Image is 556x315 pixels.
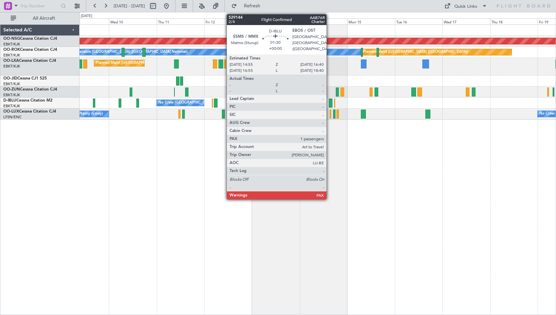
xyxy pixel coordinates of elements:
[347,18,395,24] div: Mon 15
[114,3,145,9] span: [DATE] - [DATE]
[3,110,56,114] a: OO-LUXCessna Citation CJ4
[3,110,19,114] span: OO-LUX
[252,18,300,24] div: Sat 13
[3,48,20,52] span: OO-ROK
[17,16,71,21] span: All Aircraft
[3,42,20,47] a: EBKT/KJK
[63,109,103,119] div: No Crew Nancy (Essey)
[3,104,20,109] a: EBKT/KJK
[158,98,270,108] div: No Crew [GEOGRAPHIC_DATA] ([GEOGRAPHIC_DATA] National)
[81,13,92,19] div: [DATE]
[3,76,17,81] span: OO-JID
[157,18,204,24] div: Thu 11
[61,18,109,24] div: Tue 9
[3,48,57,52] a: OO-ROKCessna Citation CJ4
[3,115,22,120] a: LFSN/ENC
[300,18,347,24] div: Sun 14
[3,37,57,41] a: OO-NSGCessna Citation CJ4
[3,37,20,41] span: OO-NSG
[3,59,19,63] span: OO-LXA
[63,47,187,57] div: A/C Unavailable [GEOGRAPHIC_DATA] ([GEOGRAPHIC_DATA] National)
[490,18,538,24] div: Thu 18
[3,99,52,103] a: D-IBLUCessna Citation M2
[441,1,491,11] button: Quick Links
[7,13,73,24] button: All Aircraft
[238,4,266,8] span: Refresh
[3,53,20,58] a: EBKT/KJK
[3,82,20,87] a: EBKT/KJK
[3,93,20,98] a: EBKT/KJK
[228,1,268,11] button: Refresh
[204,18,252,24] div: Fri 12
[363,47,468,57] div: Planned Maint [GEOGRAPHIC_DATA] ([GEOGRAPHIC_DATA])
[3,64,20,69] a: EBKT/KJK
[3,99,16,103] span: D-IBLU
[109,18,157,24] div: Wed 10
[3,88,20,92] span: OO-ZUN
[454,3,477,10] div: Quick Links
[442,18,490,24] div: Wed 17
[3,88,57,92] a: OO-ZUNCessna Citation CJ4
[20,1,59,11] input: Trip Number
[395,18,443,24] div: Tue 16
[96,58,217,68] div: Planned Maint [GEOGRAPHIC_DATA] ([GEOGRAPHIC_DATA] National)
[3,59,56,63] a: OO-LXACessna Citation CJ4
[3,76,47,81] a: OO-JIDCessna CJ1 525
